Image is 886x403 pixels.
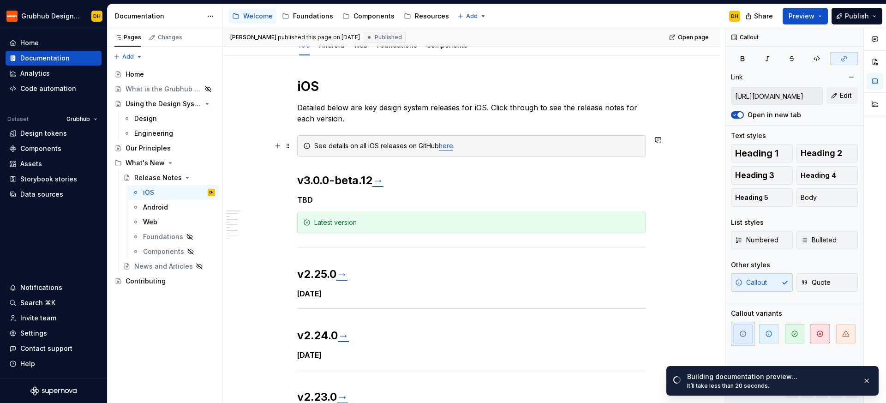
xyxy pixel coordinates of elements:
a: Invite team [6,311,102,325]
button: Heading 5 [731,188,793,207]
h5: TBD [297,195,646,205]
a: Foundations [278,9,337,24]
h2: v2.25.0 [297,267,646,282]
div: iOS [295,35,314,54]
a: Engineering [120,126,219,141]
div: Home [20,38,39,48]
button: Heading 3 [731,166,793,185]
div: What's New [111,156,219,170]
button: Search ⌘K [6,295,102,310]
a: Welcome [228,9,276,24]
a: Assets [6,156,102,171]
div: News and Articles [134,262,193,271]
button: Share [741,8,779,24]
div: Documentation [115,12,202,21]
h5: [DATE] [297,289,646,298]
span: Grubhub [66,115,90,123]
span: Publish [845,12,869,21]
a: Settings [6,326,102,341]
a: Open page [666,31,713,44]
div: Components [143,247,184,256]
div: Web [143,217,157,227]
label: Open in new tab [748,110,801,120]
span: Heading 5 [735,193,768,202]
span: Open page [678,34,709,41]
div: Link [731,72,743,82]
span: Share [754,12,773,21]
div: Contributing [126,277,166,286]
button: Contact support [6,341,102,356]
a: Our Principles [111,141,219,156]
div: Android [143,203,168,212]
div: Components [20,144,61,153]
div: Assets [20,159,42,168]
a: Code automation [6,81,102,96]
span: Heading 4 [801,171,836,180]
a: What is the Grubhub Design System? [111,82,219,96]
div: Welcome [243,12,273,21]
a: Android [128,200,219,215]
div: Contact support [20,344,72,353]
div: Grubhub Design System [21,12,80,21]
button: Quote [796,273,858,292]
svg: Supernova Logo [30,386,77,396]
button: Heading 1 [731,144,793,162]
a: → [372,174,383,187]
img: 4e8d6f31-f5cf-47b4-89aa-e4dec1dc0822.png [6,11,18,22]
h2: v3.0.0-beta.12 [297,173,646,188]
div: Invite team [20,313,56,323]
div: Search ⌘K [20,298,55,307]
div: Foundations [293,12,333,21]
a: Storybook stories [6,172,102,186]
span: Heading 2 [801,149,842,158]
button: Edit [826,87,858,104]
div: Home [126,70,144,79]
button: Help [6,356,102,371]
span: Heading 3 [735,171,774,180]
div: Page tree [111,67,219,289]
div: See details on all iOS releases on GitHub . [314,141,640,150]
button: Heading 4 [796,166,858,185]
span: Published [375,34,402,41]
div: DH [210,188,213,197]
button: Add [455,10,489,23]
div: Using the Design System [126,99,202,108]
a: Analytics [6,66,102,81]
a: News and Articles [120,259,219,274]
button: Preview [783,8,828,24]
div: Text styles [731,131,766,140]
div: Changes [158,34,182,41]
div: Callout variants [731,309,782,318]
a: Web [128,215,219,229]
div: Notifications [20,283,62,292]
a: Components [339,9,398,24]
a: Components [128,244,219,259]
div: Engineering [134,129,173,138]
div: Analytics [20,69,50,78]
div: Pages [114,34,141,41]
a: Resources [400,9,453,24]
div: DH [93,12,101,20]
a: Documentation [6,51,102,66]
div: Release Notes [134,173,182,182]
div: What is the Grubhub Design System? [126,84,202,94]
button: Notifications [6,280,102,295]
span: Body [801,193,817,202]
div: Help [20,359,35,368]
button: Add [111,50,145,63]
div: Data sources [20,190,63,199]
a: Design tokens [6,126,102,141]
a: Home [6,36,102,50]
button: Grubhub [62,113,102,126]
div: Design [134,114,157,123]
div: Documentation [20,54,70,63]
div: List styles [731,218,764,227]
span: Heading 1 [735,149,778,158]
span: [PERSON_NAME] [230,34,276,41]
span: Add [122,53,134,60]
a: Foundations [128,229,219,244]
div: Code automation [20,84,76,93]
a: → [338,329,349,342]
div: Dataset [7,115,29,123]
